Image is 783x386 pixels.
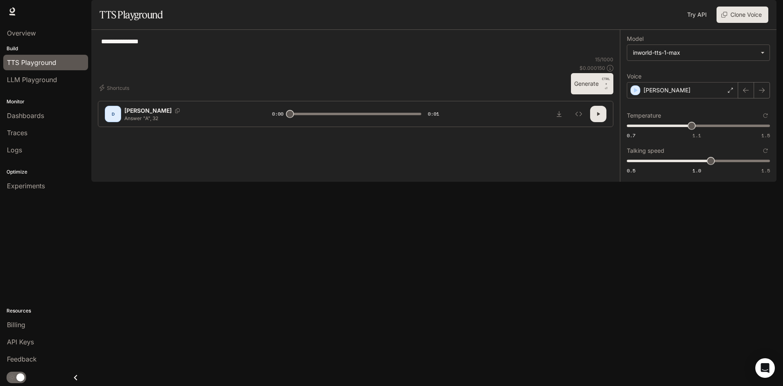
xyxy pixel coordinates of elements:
[602,76,610,86] p: CTRL +
[272,110,283,118] span: 0:00
[644,86,690,94] p: [PERSON_NAME]
[551,106,567,122] button: Download audio
[627,45,770,60] div: inworld-tts-1-max
[633,49,756,57] div: inworld-tts-1-max
[627,167,635,174] span: 0.5
[428,110,439,118] span: 0:01
[100,7,163,23] h1: TTS Playground
[627,36,644,42] p: Model
[627,113,661,118] p: Temperature
[761,132,770,139] span: 1.5
[684,7,710,23] a: Try API
[571,106,587,122] button: Inspect
[717,7,768,23] button: Clone Voice
[98,81,133,94] button: Shortcuts
[761,111,770,120] button: Reset to default
[761,146,770,155] button: Reset to default
[692,167,701,174] span: 1.0
[627,132,635,139] span: 0.7
[580,65,605,71] p: $ 0.000150
[755,358,775,378] div: Open Intercom Messenger
[602,76,610,91] p: ⏎
[571,73,613,94] button: GenerateCTRL +⏎
[595,56,613,63] p: 15 / 1000
[172,108,183,113] button: Copy Voice ID
[761,167,770,174] span: 1.5
[124,115,252,122] p: Answer "A", 32
[627,148,664,154] p: Talking speed
[692,132,701,139] span: 1.1
[106,107,119,120] div: D
[627,74,641,79] p: Voice
[124,107,172,115] p: [PERSON_NAME]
